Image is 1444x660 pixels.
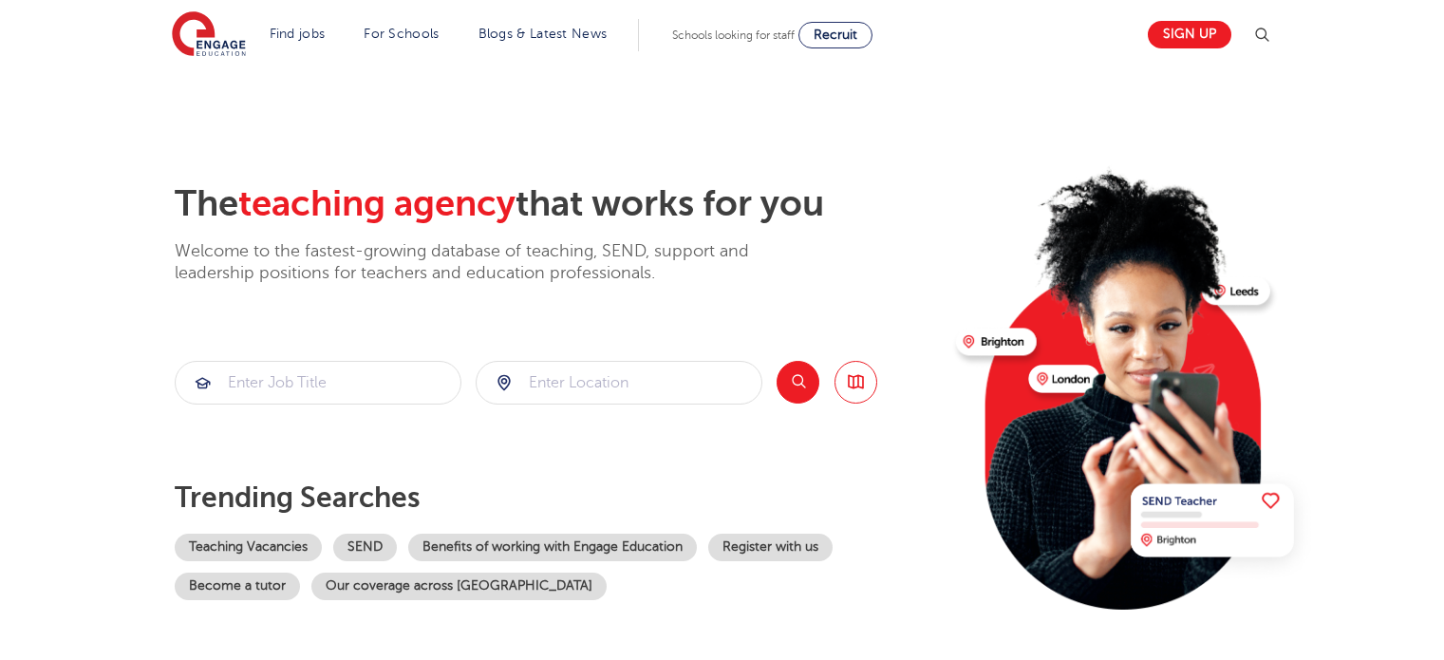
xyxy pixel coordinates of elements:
img: Engage Education [172,11,246,59]
button: Search [777,361,819,404]
a: Recruit [798,22,872,48]
h2: The that works for you [175,182,941,226]
span: Recruit [814,28,857,42]
a: For Schools [364,27,439,41]
input: Submit [477,362,761,404]
p: Trending searches [175,481,941,515]
input: Submit [176,362,460,404]
a: Sign up [1148,21,1231,48]
div: Submit [175,361,461,405]
a: Teaching Vacancies [175,534,322,561]
a: SEND [333,534,397,561]
p: Welcome to the fastest-growing database of teaching, SEND, support and leadership positions for t... [175,240,801,285]
div: Submit [476,361,762,405]
a: Benefits of working with Engage Education [408,534,697,561]
span: Schools looking for staff [672,28,795,42]
span: teaching agency [238,183,516,224]
a: Our coverage across [GEOGRAPHIC_DATA] [311,573,607,600]
a: Blogs & Latest News [478,27,608,41]
a: Register with us [708,534,833,561]
a: Become a tutor [175,573,300,600]
a: Find jobs [270,27,326,41]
